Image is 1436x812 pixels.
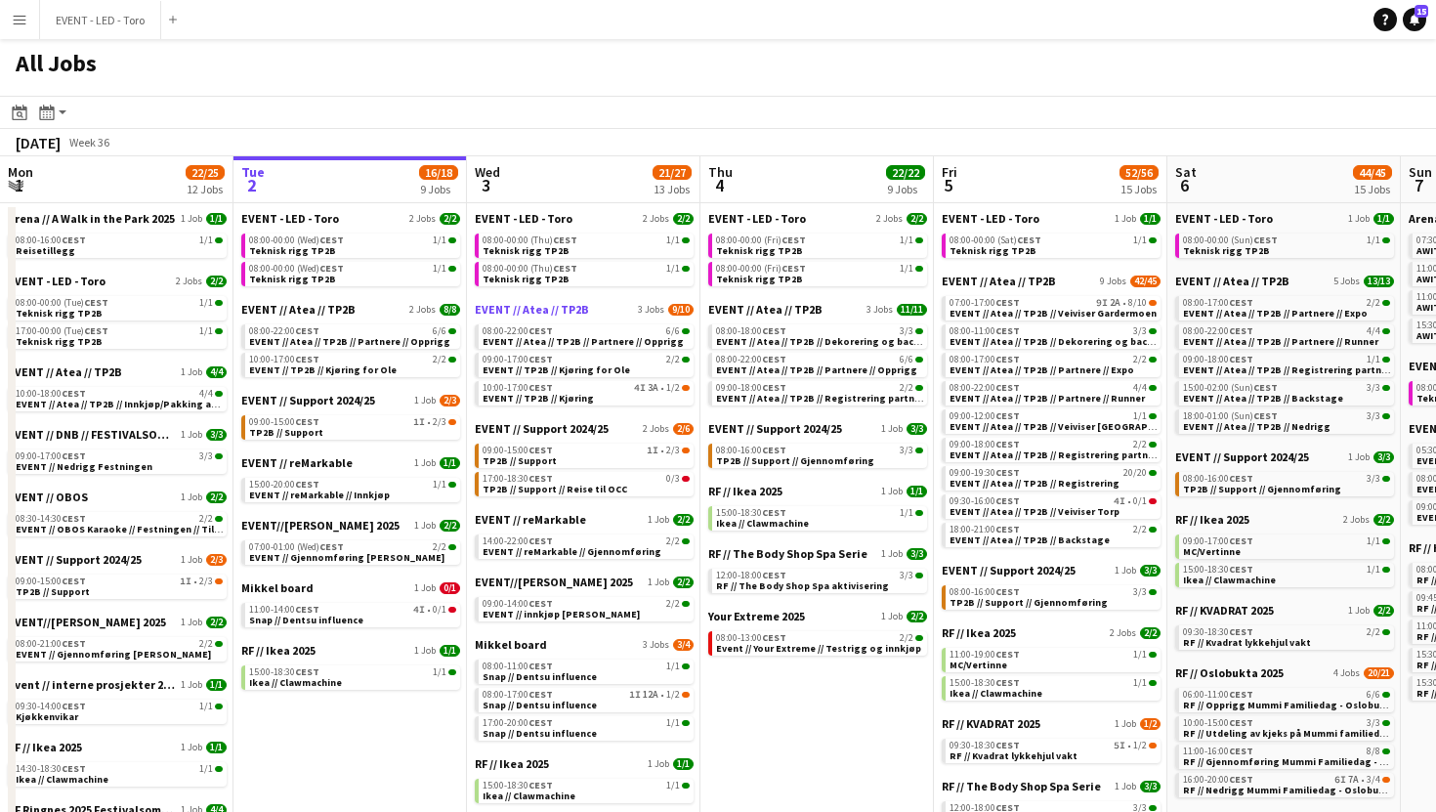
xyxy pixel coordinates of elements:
[409,213,436,225] span: 2 Jobs
[716,355,786,364] span: 08:00-22:00
[40,1,161,39] button: EVENT - LED - Toro
[1140,213,1161,225] span: 1/1
[181,366,202,378] span: 1 Job
[1175,211,1394,226] a: EVENT - LED - Toro1 Job1/1
[950,307,1157,320] span: EVENT // Atea // TP2B // Veiviser Gardermoen
[409,304,436,316] span: 2 Jobs
[483,326,553,336] span: 08:00-22:00
[1253,234,1278,246] span: CEST
[1183,335,1378,348] span: EVENT // Atea // TP2B // Partnere // Runner
[1367,411,1380,421] span: 3/3
[483,234,690,256] a: 08:00-00:00 (Thu)CEST1/1Teknisk rigg TP2B
[206,213,227,225] span: 1/1
[950,324,1157,347] a: 08:00-11:00CEST3/3EVENT // Atea // TP2B // Dekorering og backstage oppsett
[1253,381,1278,394] span: CEST
[1175,274,1394,288] a: EVENT // Atea // TP2B5 Jobs13/13
[950,420,1204,433] span: EVENT // Atea // TP2B // Veiviser Oslo S
[900,383,913,393] span: 2/2
[199,235,213,245] span: 1/1
[8,427,227,490] div: EVENT // DNB // FESTIVALSOMMER 20251 Job3/309:00-17:00CEST3/3EVENT // Nedrigg Festningen
[249,324,456,347] a: 08:00-22:00CEST6/6EVENT // Atea // TP2B // Partnere // Opprigg
[8,364,122,379] span: EVENT // Atea // TP2B
[1183,420,1330,433] span: EVENT // Atea // TP2B // Nedrigg
[528,381,553,394] span: CEST
[433,326,446,336] span: 6/6
[995,353,1020,365] span: CEST
[528,353,553,365] span: CEST
[942,274,1161,563] div: EVENT // Atea // TP2B9 Jobs42/4507:00-17:00CEST9I2A•8/10EVENT // Atea // TP2B // Veiviser Garderm...
[553,234,577,246] span: CEST
[241,302,356,317] span: EVENT // Atea // TP2B
[181,429,202,441] span: 1 Job
[1096,298,1108,308] span: 9I
[1175,211,1273,226] span: EVENT - LED - Toro
[483,383,553,393] span: 10:00-17:00
[433,417,446,427] span: 2/3
[716,383,786,393] span: 09:00-18:00
[950,438,1157,460] a: 09:00-18:00CEST2/2EVENT // Atea // TP2B // Registrering partnere
[483,355,553,364] span: 09:00-17:00
[16,387,223,409] a: 10:00-18:00CEST4/4EVENT // Atea // TP2B // Innkjøp/Pakking av bil
[708,211,927,302] div: EVENT - LED - Toro2 Jobs2/208:00-00:00 (Fri)CEST1/1Teknisk rigg TP2B08:00-00:00 (Fri)CEST1/1Tekni...
[413,417,425,427] span: 1I
[1175,449,1394,512] div: EVENT // Support 2024/251 Job3/308:00-16:00CEST3/3TP2B // Support // Gjennomføring
[942,211,1161,226] a: EVENT - LED - Toro1 Job1/1
[950,468,1020,478] span: 09:00-19:30
[762,444,786,456] span: CEST
[950,235,1041,245] span: 08:00-00:00 (Sat)
[1183,298,1253,308] span: 08:00-17:00
[475,421,694,436] a: EVENT // Support 2024/252 Jobs2/6
[249,326,319,336] span: 08:00-22:00
[1183,324,1390,347] a: 08:00-22:00CEST4/4EVENT // Atea // TP2B // Partnere // Runner
[8,364,227,427] div: EVENT // Atea // TP2B1 Job4/410:00-18:00CEST4/4EVENT // Atea // TP2B // Innkjøp/Pakking av bil
[249,415,456,438] a: 09:00-15:00CEST1I•2/3TP2B // Support
[1367,383,1380,393] span: 3/3
[1367,326,1380,336] span: 4/4
[241,211,460,226] a: EVENT - LED - Toro2 Jobs2/2
[950,363,1134,376] span: EVENT // Atea // TP2B // Partnere // Expo
[249,480,319,490] span: 15:00-20:00
[475,211,694,302] div: EVENT - LED - Toro2 Jobs2/208:00-00:00 (Thu)CEST1/1Teknisk rigg TP2B08:00-00:00 (Thu)CEST1/1Tekni...
[942,274,1161,288] a: EVENT // Atea // TP2B9 Jobs42/45
[1183,409,1390,432] a: 18:00-01:00 (Sun)CEST3/3EVENT // Atea // TP2B // Nedrigg
[781,234,806,246] span: CEST
[62,449,86,462] span: CEST
[16,235,86,245] span: 08:00-16:00
[1253,409,1278,422] span: CEST
[1367,355,1380,364] span: 1/1
[241,302,460,317] a: EVENT // Atea // TP2B2 Jobs8/8
[433,480,446,490] span: 1/1
[16,449,223,472] a: 09:00-17:00CEST3/3EVENT // Nedrigg Festningen
[716,392,930,405] span: EVENT // Atea // TP2B // Registrering partnere
[475,211,572,226] span: EVENT - LED - Toro
[16,307,103,320] span: Teknisk rigg TP2B
[241,211,339,226] span: EVENT - LED - Toro
[62,387,86,400] span: CEST
[1367,298,1380,308] span: 2/2
[295,353,319,365] span: CEST
[475,421,609,436] span: EVENT // Support 2024/25
[483,262,690,284] a: 08:00-00:00 (Thu)CEST1/1Teknisk rigg TP2B
[8,274,106,288] span: EVENT - LED - Toro
[950,244,1036,257] span: Teknisk rigg TP2B
[1183,235,1278,245] span: 08:00-00:00 (Sun)
[673,213,694,225] span: 2/2
[8,211,227,226] a: Arena // A Walk in the Park 20251 Job1/1
[900,326,913,336] span: 3/3
[1367,474,1380,484] span: 3/3
[716,235,806,245] span: 08:00-00:00 (Fri)
[708,211,806,226] span: EVENT - LED - Toro
[440,395,460,406] span: 2/3
[249,426,323,439] span: TP2B // Support
[950,355,1020,364] span: 08:00-17:00
[950,466,1157,489] a: 09:00-19:30CEST20/20EVENT // Atea // TP2B // Registrering
[950,298,1157,308] div: •
[483,363,630,376] span: EVENT // TP2B // Kjøring for Ole
[319,262,344,275] span: CEST
[1373,213,1394,225] span: 1/1
[666,383,680,393] span: 1/2
[716,446,786,455] span: 08:00-16:00
[666,446,680,455] span: 2/3
[643,213,669,225] span: 2 Jobs
[483,446,690,455] div: •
